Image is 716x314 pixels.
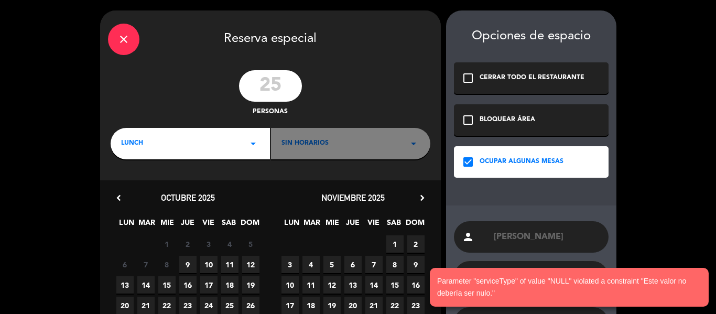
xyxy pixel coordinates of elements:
[323,256,341,273] span: 5
[159,216,176,234] span: MIE
[200,256,218,273] span: 10
[303,216,321,234] span: MAR
[117,33,130,46] i: close
[462,72,474,84] i: check_box_outline_blank
[385,216,403,234] span: SAB
[253,107,288,117] span: personas
[407,297,425,314] span: 23
[116,256,134,273] span: 6
[241,216,258,234] span: DOM
[324,216,341,234] span: MIE
[323,297,341,314] span: 19
[200,235,218,253] span: 3
[302,297,320,314] span: 18
[247,137,259,150] i: arrow_drop_down
[480,73,584,83] div: CERRAR TODO EL RESTAURANTE
[365,216,382,234] span: VIE
[113,192,124,203] i: chevron_left
[242,256,259,273] span: 12
[493,230,601,244] input: Nombre
[242,276,259,294] span: 19
[386,235,404,253] span: 1
[121,138,143,149] span: LUNCH
[116,276,134,294] span: 13
[242,297,259,314] span: 26
[365,297,383,314] span: 21
[118,216,135,234] span: LUN
[302,256,320,273] span: 4
[281,256,299,273] span: 3
[137,276,155,294] span: 14
[239,70,302,102] input: 0
[220,216,237,234] span: SAB
[137,256,155,273] span: 7
[407,256,425,273] span: 9
[179,276,197,294] span: 16
[344,276,362,294] span: 13
[344,216,362,234] span: JUE
[158,297,176,314] span: 22
[137,297,155,314] span: 21
[200,216,217,234] span: VIE
[407,235,425,253] span: 2
[116,297,134,314] span: 20
[281,276,299,294] span: 10
[179,216,197,234] span: JUE
[138,216,156,234] span: MAR
[454,29,609,44] div: Opciones de espacio
[161,192,215,203] span: octubre 2025
[407,137,420,150] i: arrow_drop_down
[323,276,341,294] span: 12
[158,256,176,273] span: 8
[430,268,709,307] notyf-toast: Parameter "serviceType" of value "NULL" violated a constraint "Este valor no debería ser nulo."
[406,216,423,234] span: DOM
[344,256,362,273] span: 6
[462,156,474,168] i: check_box
[417,192,428,203] i: chevron_right
[100,10,441,65] div: Reserva especial
[158,235,176,253] span: 1
[302,276,320,294] span: 11
[179,235,197,253] span: 2
[386,256,404,273] span: 8
[480,115,535,125] div: BLOQUEAR ÁREA
[462,114,474,126] i: check_box_outline_blank
[221,235,238,253] span: 4
[221,256,238,273] span: 11
[480,157,563,167] div: OCUPAR ALGUNAS MESAS
[321,192,385,203] span: noviembre 2025
[221,276,238,294] span: 18
[179,297,197,314] span: 23
[158,276,176,294] span: 15
[200,297,218,314] span: 24
[281,138,329,149] span: Sin horarios
[386,297,404,314] span: 22
[365,276,383,294] span: 14
[283,216,300,234] span: LUN
[242,235,259,253] span: 5
[200,276,218,294] span: 17
[365,256,383,273] span: 7
[407,276,425,294] span: 16
[281,297,299,314] span: 17
[462,231,474,243] i: person
[386,276,404,294] span: 15
[179,256,197,273] span: 9
[344,297,362,314] span: 20
[221,297,238,314] span: 25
